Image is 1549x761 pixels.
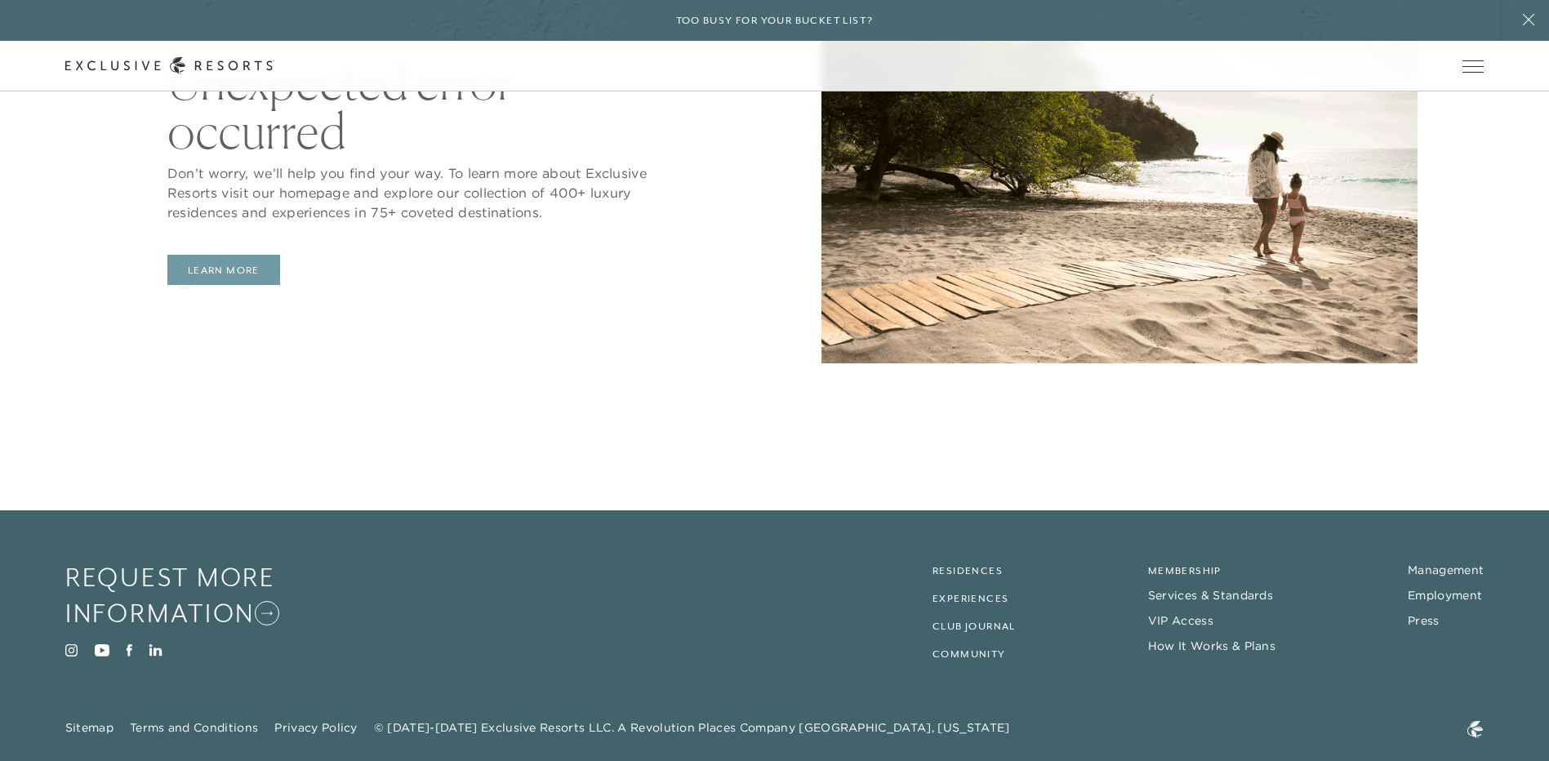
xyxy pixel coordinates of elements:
[933,593,1008,604] a: Experiences
[1408,588,1482,603] a: Employment
[933,565,1003,576] a: Residences
[167,57,662,155] h2: Unexpected error occurred
[1148,565,1222,576] a: Membership
[374,719,1010,737] span: © [DATE]-[DATE] Exclusive Resorts LLC. A Revolution Places Company [GEOGRAPHIC_DATA], [US_STATE]
[65,559,345,632] a: Request More Information
[274,720,357,735] a: Privacy Policy
[1148,588,1273,603] a: Services & Standards
[933,621,1016,632] a: Club Journal
[130,720,258,735] a: Terms and Conditions
[1408,613,1440,628] a: Press
[167,255,280,286] button: Learn More
[1148,639,1275,653] a: How It Works & Plans
[933,648,1006,660] a: Community
[65,720,114,735] a: Sitemap
[1408,563,1484,577] a: Management
[167,163,662,222] p: Don’t worry, we’ll help you find your way. To learn more about Exclusive Resorts visit our homepa...
[676,13,874,29] h6: Too busy for your bucket list?
[1148,613,1213,628] a: VIP Access
[1462,60,1484,72] button: Open navigation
